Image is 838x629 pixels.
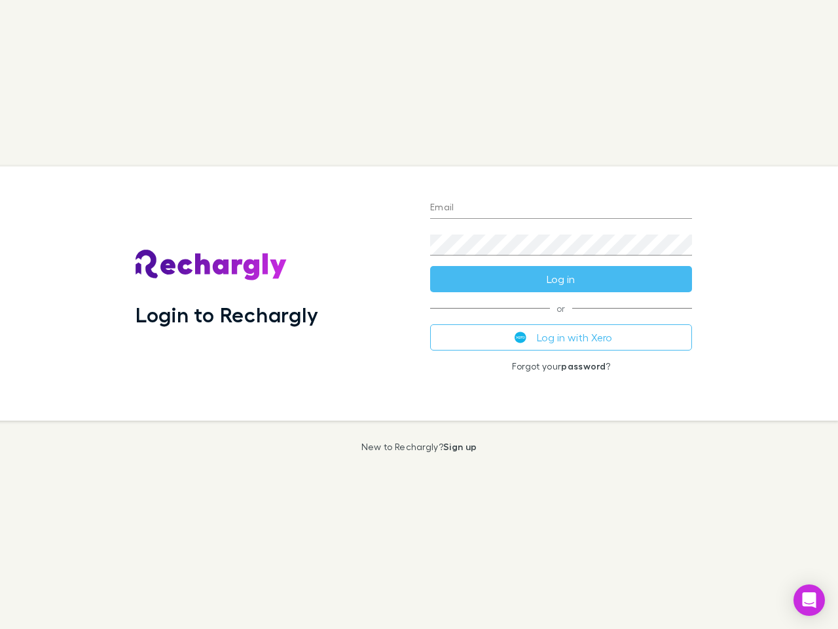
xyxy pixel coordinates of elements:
h1: Login to Rechargly [136,302,318,327]
button: Log in with Xero [430,324,692,351]
p: New to Rechargly? [361,442,477,452]
a: Sign up [443,441,477,452]
div: Open Intercom Messenger [793,584,825,616]
a: password [561,360,606,372]
p: Forgot your ? [430,361,692,372]
img: Xero's logo [515,332,526,343]
img: Rechargly's Logo [136,250,287,281]
button: Log in [430,266,692,292]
